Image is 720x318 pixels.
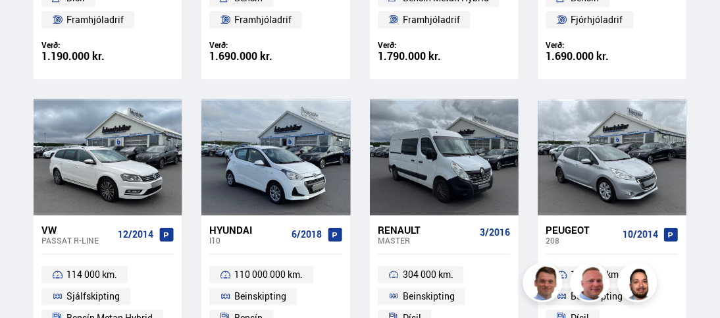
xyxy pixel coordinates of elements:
[234,12,292,28] span: Framhjóladrif
[292,229,322,240] span: 6/2018
[378,51,510,62] div: 1.790.000 kr.
[66,267,117,282] span: 114 000 km.
[619,265,659,304] img: nhp88E3Fdnt1Opn2.png
[402,288,454,304] span: Beinskipting
[546,224,617,236] div: Peugeot
[41,236,113,245] div: Passat R-LINE
[41,224,113,236] div: VW
[572,265,611,304] img: siFngHWaQ9KaOqBr.png
[546,40,678,50] div: Verð:
[66,12,124,28] span: Framhjóladrif
[209,40,342,50] div: Verð:
[209,236,286,245] div: i10
[378,40,510,50] div: Verð:
[402,267,453,282] span: 304 000 km.
[234,288,286,304] span: Beinskipting
[546,51,678,62] div: 1.690.000 kr.
[402,12,459,28] span: Framhjóladrif
[11,5,50,45] button: Open LiveChat chat widget
[118,229,153,240] span: 12/2014
[378,236,475,245] div: Master
[571,12,623,28] span: Fjórhjóladrif
[41,40,174,50] div: Verð:
[546,236,617,245] div: 208
[209,51,342,62] div: 1.690.000 kr.
[378,224,475,236] div: Renault
[66,288,120,304] span: Sjálfskipting
[622,229,657,240] span: 10/2014
[234,267,303,282] span: 110 000 000 km.
[41,51,174,62] div: 1.190.000 kr.
[525,265,564,304] img: FbJEzSuNWCJXmdc-.webp
[209,224,286,236] div: Hyundai
[480,227,510,238] span: 3/2016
